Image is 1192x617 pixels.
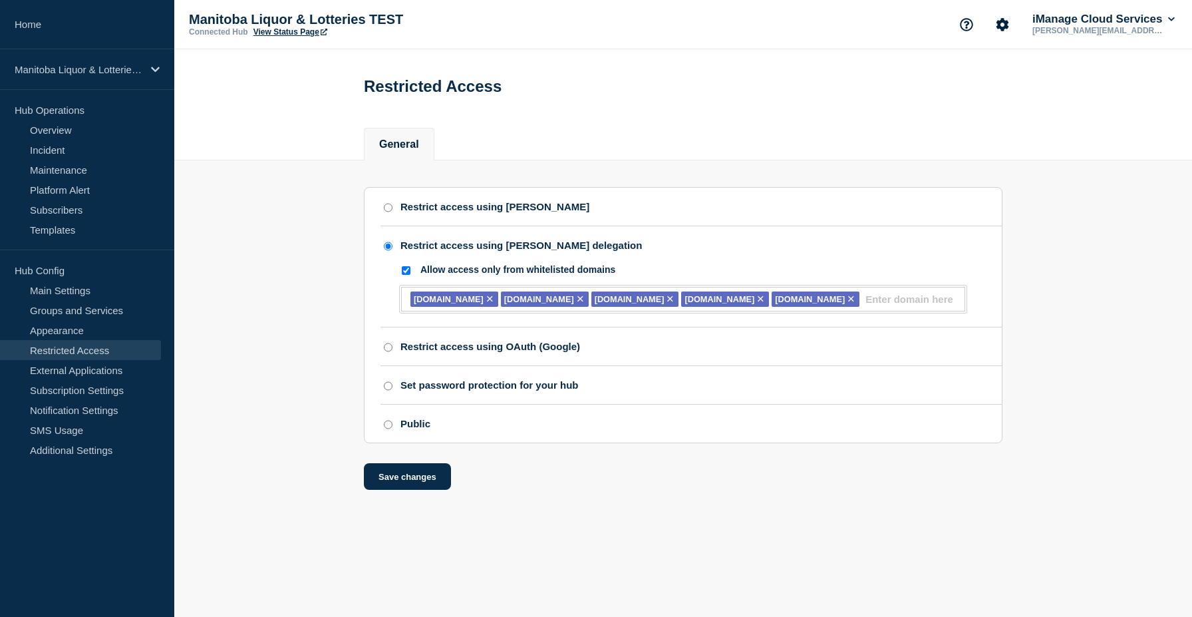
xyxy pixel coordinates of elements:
[402,266,410,275] input: Allow access only from whitelisted domains
[384,420,392,429] input: Public
[414,294,484,304] span: [DOMAIN_NAME]
[384,343,392,352] input: Restrict access using OAuth (Google)
[379,138,419,150] button: General
[400,341,580,352] div: Restrict access using OAuth (Google)
[400,201,589,212] div: Restrict access using [PERSON_NAME]
[684,294,754,304] span: [DOMAIN_NAME]
[384,242,392,251] input: Restrict access using SAML delegation
[865,294,957,305] input: Enter domain here
[253,27,327,37] a: View Status Page
[420,264,615,275] div: Allow access only from whitelisted domains
[384,203,392,212] input: Restrict access using SAML
[189,27,248,37] p: Connected Hub
[384,381,392,391] input: Set password protection for your hub
[364,77,502,96] h1: Restricted Access
[1030,13,1177,26] button: iManage Cloud Services
[380,188,1002,443] ul: access restriction method
[400,418,430,429] div: Public
[189,12,455,27] p: Manitoba Liquor & Lotteries TEST
[364,463,451,490] button: Save changes
[504,294,574,304] span: [DOMAIN_NAME]
[400,379,579,391] div: Set password protection for your hub
[400,240,642,251] div: Restrict access using [PERSON_NAME] delegation
[15,64,142,75] p: Manitoba Liquor & Lotteries TEST
[775,294,845,304] span: [DOMAIN_NAME]
[988,11,1016,39] button: Account settings
[953,11,980,39] button: Support
[595,294,665,304] span: [DOMAIN_NAME]
[1030,26,1168,35] p: [PERSON_NAME][EMAIL_ADDRESS][PERSON_NAME][DOMAIN_NAME]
